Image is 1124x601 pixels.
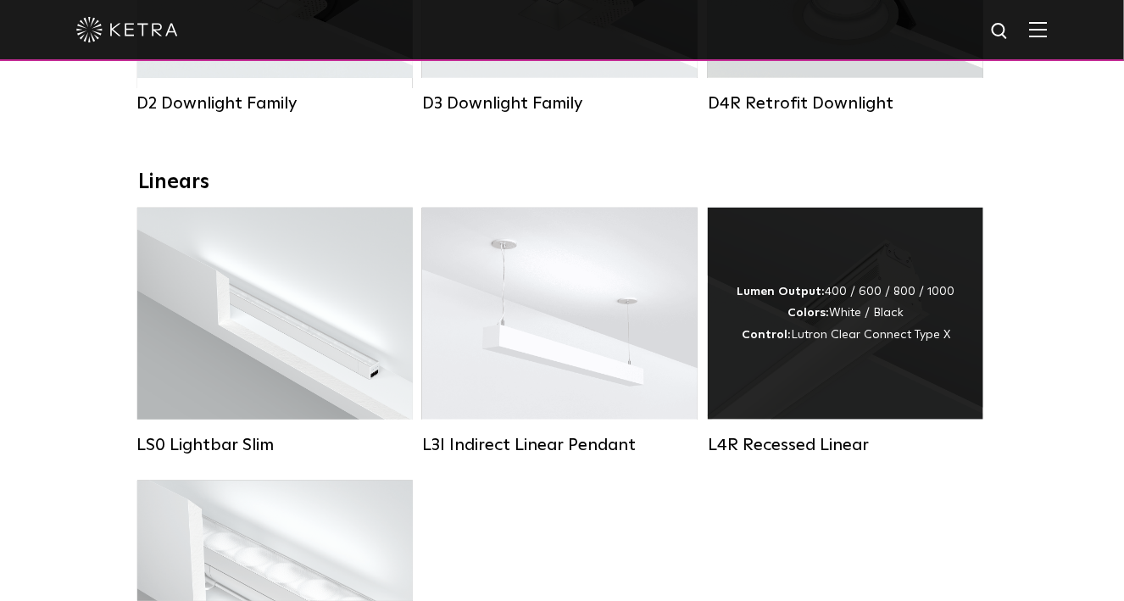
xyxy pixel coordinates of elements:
[422,208,698,455] a: L3I Indirect Linear Pendant Lumen Output:400 / 600 / 800 / 1000Housing Colors:White / BlackContro...
[1029,21,1048,37] img: Hamburger%20Nav.svg
[737,281,954,346] div: 400 / 600 / 800 / 1000 White / Black Lutron Clear Connect Type X
[422,93,698,114] div: D3 Downlight Family
[708,435,983,455] div: L4R Recessed Linear
[137,435,413,455] div: LS0 Lightbar Slim
[138,170,986,195] div: Linears
[990,21,1011,42] img: search icon
[422,435,698,455] div: L3I Indirect Linear Pendant
[787,307,829,319] strong: Colors:
[137,208,413,455] a: LS0 Lightbar Slim Lumen Output:200 / 350Colors:White / BlackControl:X96 Controller
[742,329,791,341] strong: Control:
[137,93,413,114] div: D2 Downlight Family
[737,286,825,298] strong: Lumen Output:
[76,17,178,42] img: ketra-logo-2019-white
[708,93,983,114] div: D4R Retrofit Downlight
[708,208,983,455] a: L4R Recessed Linear Lumen Output:400 / 600 / 800 / 1000Colors:White / BlackControl:Lutron Clear C...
